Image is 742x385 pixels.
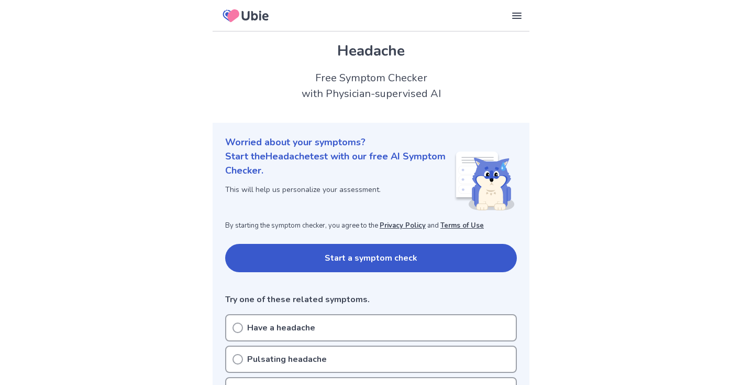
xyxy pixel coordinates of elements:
img: Shiba [454,152,515,210]
h2: Free Symptom Checker with Physician-supervised AI [213,70,529,102]
p: By starting the symptom checker, you agree to the and [225,221,517,231]
a: Privacy Policy [380,221,426,230]
p: Try one of these related symptoms. [225,293,517,306]
p: This will help us personalize your assessment. [225,184,454,195]
p: Pulsating headache [247,353,327,366]
button: Start a symptom check [225,244,517,272]
p: Have a headache [247,322,315,334]
p: Start the Headache test with our free AI Symptom Checker. [225,149,454,178]
a: Terms of Use [440,221,484,230]
p: Worried about your symptoms? [225,135,517,149]
h1: Headache [225,40,517,62]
